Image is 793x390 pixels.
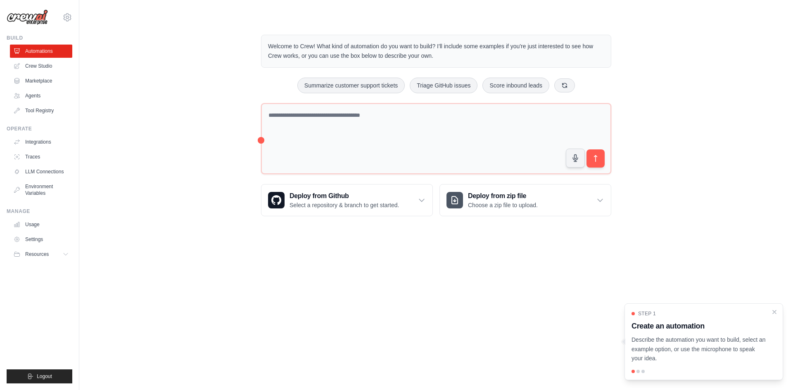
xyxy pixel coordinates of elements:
a: Automations [10,45,72,58]
a: Usage [10,218,72,231]
button: Summarize customer support tickets [297,78,405,93]
h3: Deploy from zip file [468,191,538,201]
p: Welcome to Crew! What kind of automation do you want to build? I'll include some examples if you'... [268,42,604,61]
span: Step 1 [638,310,656,317]
div: Manage [7,208,72,215]
span: Logout [37,373,52,380]
a: Traces [10,150,72,163]
button: Close walkthrough [771,309,778,315]
a: Agents [10,89,72,102]
p: Select a repository & branch to get started. [290,201,399,209]
a: Crew Studio [10,59,72,73]
div: Operate [7,125,72,132]
a: Integrations [10,135,72,149]
p: Describe the automation you want to build, select an example option, or use the microphone to spe... [632,335,766,363]
h3: Create an automation [632,320,766,332]
button: Triage GitHub issues [410,78,477,93]
button: Logout [7,369,72,383]
div: Build [7,35,72,41]
h3: Deploy from Github [290,191,399,201]
button: Score inbound leads [482,78,549,93]
a: Settings [10,233,72,246]
p: Choose a zip file to upload. [468,201,538,209]
a: Environment Variables [10,180,72,200]
a: Tool Registry [10,104,72,117]
a: LLM Connections [10,165,72,178]
span: Resources [25,251,49,258]
button: Resources [10,248,72,261]
img: Logo [7,9,48,25]
a: Marketplace [10,74,72,87]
